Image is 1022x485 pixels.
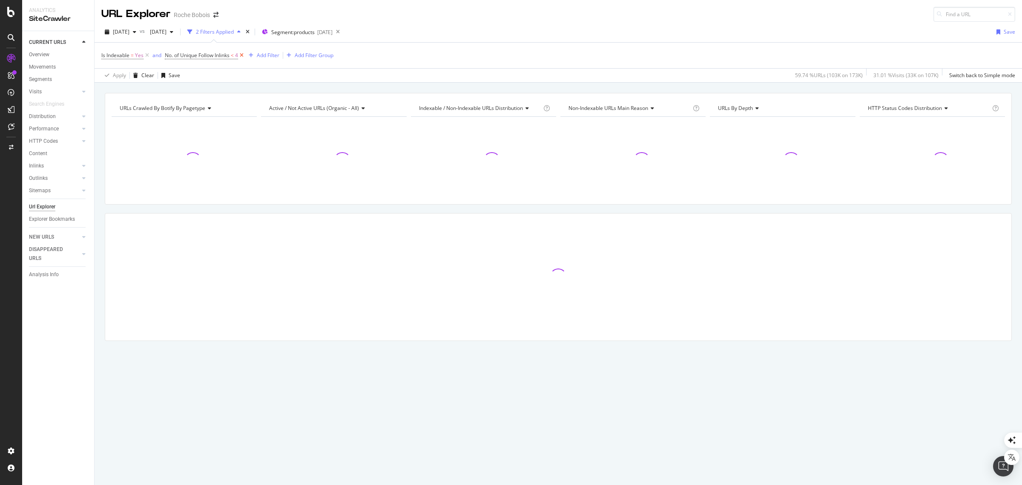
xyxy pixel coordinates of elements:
div: Apply [113,72,126,79]
span: URLs by Depth [718,104,753,112]
span: Active / Not Active URLs (organic - all) [269,104,359,112]
div: and [152,52,161,59]
span: 2025 Sep. 15th [113,28,129,35]
a: Movements [29,63,88,72]
div: Distribution [29,112,56,121]
div: Analytics [29,7,87,14]
div: Explorer Bookmarks [29,215,75,224]
span: No. of Unique Follow Inlinks [165,52,230,59]
a: Distribution [29,112,80,121]
div: Roche Bobois [174,11,210,19]
a: Url Explorer [29,202,88,211]
div: DISAPPEARED URLS [29,245,72,263]
div: Search Engines [29,100,64,109]
div: Clear [141,72,154,79]
button: Switch back to Simple mode [946,69,1015,82]
a: Content [29,149,88,158]
a: DISAPPEARED URLS [29,245,80,263]
div: Outlinks [29,174,48,183]
button: [DATE] [101,25,140,39]
div: 59.74 % URLs ( 103K on 173K ) [795,72,863,79]
span: Segment: products [271,29,315,36]
button: Add Filter [245,50,279,61]
div: HTTP Codes [29,137,58,146]
a: Sitemaps [29,186,80,195]
span: Non-Indexable URLs Main Reason [568,104,648,112]
span: = [131,52,134,59]
button: Add Filter Group [283,50,333,61]
button: Segment:products[DATE] [258,25,333,39]
div: Url Explorer [29,202,55,211]
a: Segments [29,75,88,84]
div: Movements [29,63,56,72]
a: Analysis Info [29,270,88,279]
span: < [231,52,234,59]
h4: Active / Not Active URLs [267,101,399,115]
div: Performance [29,124,59,133]
a: Outlinks [29,174,80,183]
div: Open Intercom Messenger [993,456,1013,476]
div: Content [29,149,47,158]
div: [DATE] [317,29,333,36]
a: NEW URLS [29,233,80,242]
h4: URLs Crawled By Botify By pagetype [118,101,249,115]
span: HTTP Status Codes Distribution [868,104,942,112]
a: Performance [29,124,80,133]
button: Save [158,69,180,82]
div: Sitemaps [29,186,51,195]
span: 2025 May. 12th [146,28,167,35]
span: Is Indexable [101,52,129,59]
div: Overview [29,50,49,59]
div: Visits [29,87,42,96]
div: Segments [29,75,52,84]
div: URL Explorer [101,7,170,21]
h4: Non-Indexable URLs Main Reason [567,101,691,115]
div: arrow-right-arrow-left [213,12,218,18]
span: URLs Crawled By Botify By pagetype [120,104,205,112]
a: Search Engines [29,100,73,109]
a: CURRENT URLS [29,38,80,47]
a: Inlinks [29,162,80,170]
h4: HTTP Status Codes Distribution [866,101,990,115]
span: Yes [135,49,144,61]
button: 2 Filters Applied [184,25,244,39]
span: vs [140,27,146,35]
div: NEW URLS [29,233,54,242]
div: Switch back to Simple mode [949,72,1015,79]
span: Indexable / Non-Indexable URLs distribution [419,104,523,112]
a: Overview [29,50,88,59]
div: Add Filter Group [295,52,333,59]
h4: Indexable / Non-Indexable URLs Distribution [417,101,542,115]
div: Inlinks [29,162,44,170]
button: Apply [101,69,126,82]
a: Explorer Bookmarks [29,215,88,224]
div: Save [169,72,180,79]
div: 2 Filters Applied [196,28,234,35]
button: and [152,51,161,59]
div: Analysis Info [29,270,59,279]
input: Find a URL [933,7,1015,22]
div: Save [1004,28,1015,35]
button: [DATE] [146,25,177,39]
div: times [244,28,251,36]
button: Clear [130,69,154,82]
button: Save [993,25,1015,39]
h4: URLs by Depth [716,101,847,115]
a: HTTP Codes [29,137,80,146]
a: Visits [29,87,80,96]
div: Add Filter [257,52,279,59]
span: 4 [235,49,238,61]
div: SiteCrawler [29,14,87,24]
div: 31.01 % Visits ( 33K on 107K ) [873,72,939,79]
div: CURRENT URLS [29,38,66,47]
